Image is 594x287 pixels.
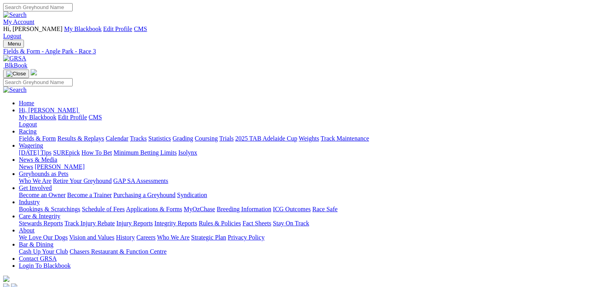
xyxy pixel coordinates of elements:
[58,114,87,121] a: Edit Profile
[19,220,63,227] a: Stewards Reports
[19,156,57,163] a: News & Media
[19,163,591,170] div: News & Media
[19,121,37,128] a: Logout
[19,114,591,128] div: Hi, [PERSON_NAME]
[67,192,112,198] a: Become a Trainer
[53,149,80,156] a: SUREpick
[177,192,207,198] a: Syndication
[19,114,57,121] a: My Blackbook
[82,149,112,156] a: How To Bet
[8,41,21,47] span: Menu
[3,33,21,39] a: Logout
[195,135,218,142] a: Coursing
[228,234,265,241] a: Privacy Policy
[103,26,132,32] a: Edit Profile
[299,135,319,142] a: Weights
[53,177,112,184] a: Retire Your Greyhound
[19,142,43,149] a: Wagering
[69,248,166,255] a: Chasers Restaurant & Function Centre
[19,227,35,234] a: About
[64,220,115,227] a: Track Injury Rebate
[19,206,80,212] a: Bookings & Scratchings
[113,177,168,184] a: GAP SA Assessments
[19,149,591,156] div: Wagering
[3,40,24,48] button: Toggle navigation
[191,234,226,241] a: Strategic Plan
[3,3,73,11] input: Search
[19,149,51,156] a: [DATE] Tips
[235,135,297,142] a: 2025 TAB Adelaide Cup
[3,26,62,32] span: Hi, [PERSON_NAME]
[3,78,73,86] input: Search
[19,170,68,177] a: Greyhounds as Pets
[199,220,241,227] a: Rules & Policies
[3,62,27,69] a: BlkBook
[19,255,57,262] a: Contact GRSA
[82,206,124,212] a: Schedule of Fees
[5,62,27,69] span: BlkBook
[69,234,114,241] a: Vision and Values
[3,48,591,55] a: Fields & Form - Angle Park - Race 3
[130,135,147,142] a: Tracks
[89,114,102,121] a: CMS
[57,135,104,142] a: Results & Replays
[154,220,197,227] a: Integrity Reports
[19,220,591,227] div: Care & Integrity
[273,220,309,227] a: Stay On Track
[19,206,591,213] div: Industry
[3,276,9,282] img: logo-grsa-white.png
[19,185,52,191] a: Get Involved
[19,163,33,170] a: News
[178,149,197,156] a: Isolynx
[116,234,135,241] a: History
[321,135,369,142] a: Track Maintenance
[19,199,40,205] a: Industry
[64,26,102,32] a: My Blackbook
[19,177,591,185] div: Greyhounds as Pets
[19,100,34,106] a: Home
[19,248,68,255] a: Cash Up Your Club
[3,18,35,25] a: My Account
[3,11,27,18] img: Search
[106,135,128,142] a: Calendar
[19,192,66,198] a: Become an Owner
[184,206,215,212] a: MyOzChase
[19,213,60,219] a: Care & Integrity
[19,262,71,269] a: Login To Blackbook
[136,234,155,241] a: Careers
[19,241,53,248] a: Bar & Dining
[6,71,26,77] img: Close
[19,248,591,255] div: Bar & Dining
[126,206,182,212] a: Applications & Forms
[31,69,37,75] img: logo-grsa-white.png
[19,192,591,199] div: Get Involved
[157,234,190,241] a: Who We Are
[3,26,591,40] div: My Account
[273,206,311,212] a: ICG Outcomes
[19,107,80,113] a: Hi, [PERSON_NAME]
[173,135,193,142] a: Grading
[19,234,68,241] a: We Love Our Dogs
[3,86,27,93] img: Search
[19,177,51,184] a: Who We Are
[116,220,153,227] a: Injury Reports
[243,220,271,227] a: Fact Sheets
[312,206,337,212] a: Race Safe
[219,135,234,142] a: Trials
[19,135,56,142] a: Fields & Form
[19,135,591,142] div: Racing
[19,107,78,113] span: Hi, [PERSON_NAME]
[134,26,147,32] a: CMS
[3,55,26,62] img: GRSA
[35,163,84,170] a: [PERSON_NAME]
[113,149,177,156] a: Minimum Betting Limits
[148,135,171,142] a: Statistics
[19,234,591,241] div: About
[3,69,29,78] button: Toggle navigation
[217,206,271,212] a: Breeding Information
[113,192,175,198] a: Purchasing a Greyhound
[19,128,37,135] a: Racing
